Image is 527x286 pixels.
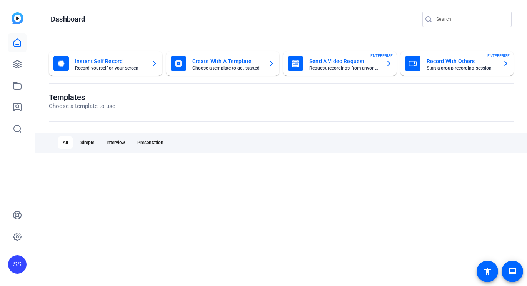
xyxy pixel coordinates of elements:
[58,136,73,149] div: All
[8,255,27,274] div: SS
[400,51,514,76] button: Record With OthersStart a group recording sessionENTERPRISE
[51,15,85,24] h1: Dashboard
[370,53,393,58] span: ENTERPRISE
[75,57,145,66] mat-card-title: Instant Self Record
[283,51,397,76] button: Send A Video RequestRequest recordings from anyone, anywhereENTERPRISE
[49,93,115,102] h1: Templates
[192,57,263,66] mat-card-title: Create With A Template
[12,12,23,24] img: blue-gradient.svg
[75,66,145,70] mat-card-subtitle: Record yourself or your screen
[49,102,115,111] p: Choose a template to use
[427,57,497,66] mat-card-title: Record With Others
[76,136,99,149] div: Simple
[483,267,492,276] mat-icon: accessibility
[427,66,497,70] mat-card-subtitle: Start a group recording session
[166,51,280,76] button: Create With A TemplateChoose a template to get started
[309,57,380,66] mat-card-title: Send A Video Request
[192,66,263,70] mat-card-subtitle: Choose a template to get started
[436,15,505,24] input: Search
[309,66,380,70] mat-card-subtitle: Request recordings from anyone, anywhere
[508,267,517,276] mat-icon: message
[133,136,168,149] div: Presentation
[102,136,130,149] div: Interview
[487,53,510,58] span: ENTERPRISE
[49,51,162,76] button: Instant Self RecordRecord yourself or your screen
